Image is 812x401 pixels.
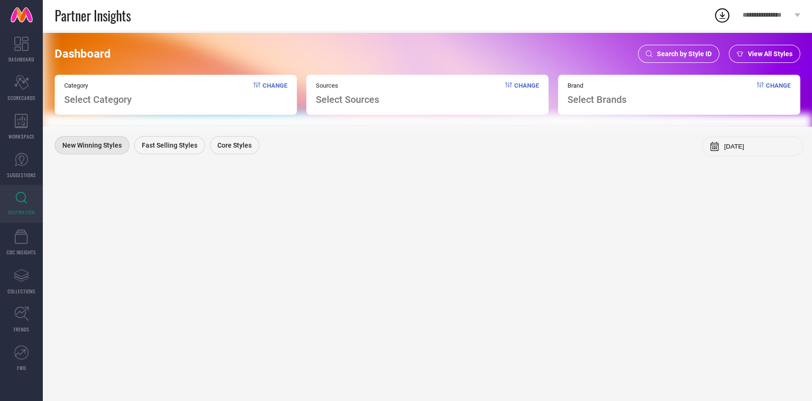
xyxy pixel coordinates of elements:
input: Select month [724,143,795,150]
span: FWD [17,364,26,371]
span: Category [64,82,132,89]
span: INSPIRATION [8,209,35,216]
span: Select Sources [316,94,379,105]
span: COLLECTIONS [8,288,36,295]
span: Change [766,82,791,105]
span: CDC INSIGHTS [7,249,36,256]
span: New Winning Styles [62,141,122,149]
span: SCORECARDS [8,94,36,101]
span: Select Category [64,94,132,105]
span: Change [263,82,287,105]
span: View All Styles [748,50,792,58]
span: Brand [567,82,626,89]
span: Search by Style ID [657,50,712,58]
span: Sources [316,82,379,89]
span: Change [514,82,539,105]
span: TRENDS [13,326,29,333]
span: Fast Selling Styles [142,141,197,149]
span: SUGGESTIONS [7,171,36,179]
span: Dashboard [55,47,111,60]
span: Partner Insights [55,6,131,25]
span: WORKSPACE [9,133,35,140]
span: Core Styles [217,141,252,149]
span: DASHBOARD [9,56,34,63]
span: Select Brands [567,94,626,105]
div: Open download list [714,7,731,24]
